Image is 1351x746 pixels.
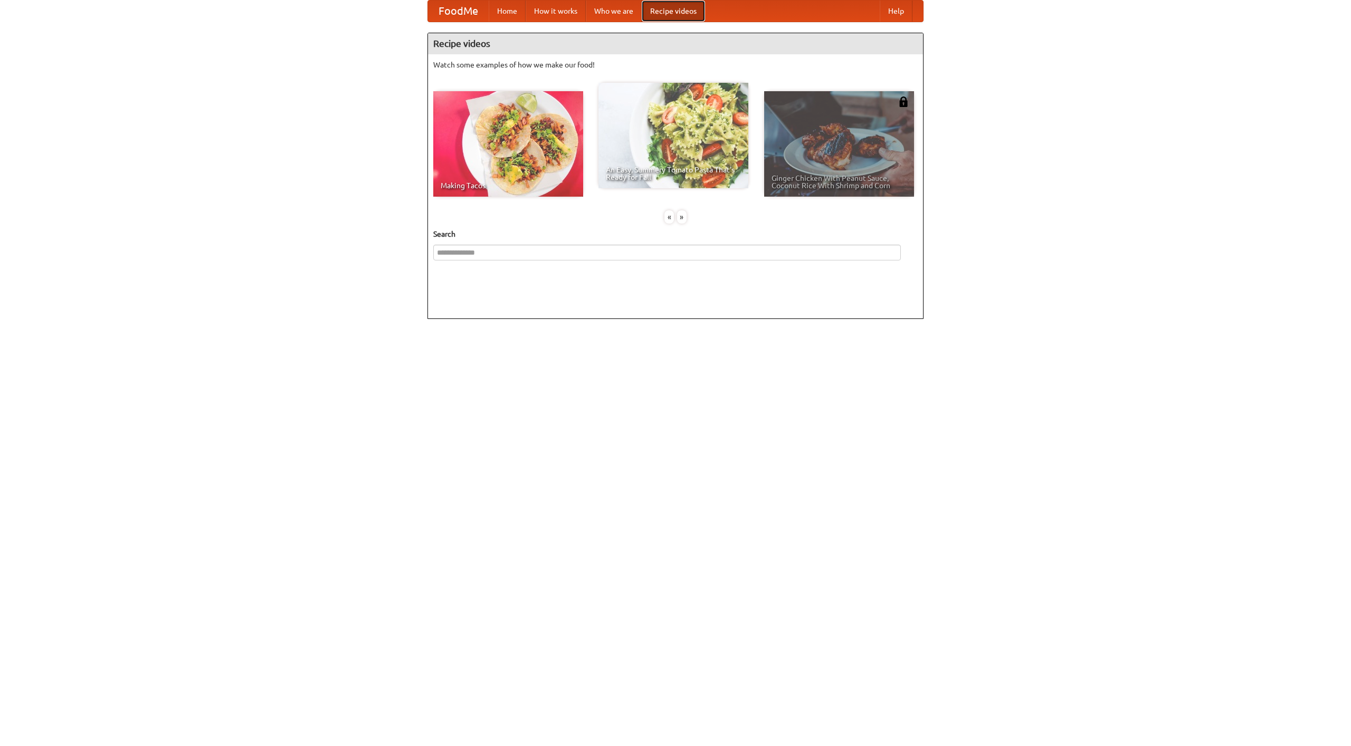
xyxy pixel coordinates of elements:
p: Watch some examples of how we make our food! [433,60,918,70]
a: Home [489,1,526,22]
div: « [664,210,674,224]
a: How it works [526,1,586,22]
a: Making Tacos [433,91,583,197]
span: An Easy, Summery Tomato Pasta That's Ready for Fall [606,166,741,181]
a: FoodMe [428,1,489,22]
a: An Easy, Summery Tomato Pasta That's Ready for Fall [598,83,748,188]
a: Recipe videos [642,1,705,22]
a: Help [880,1,912,22]
h5: Search [433,229,918,239]
span: Making Tacos [441,182,576,189]
h4: Recipe videos [428,33,923,54]
div: » [677,210,687,224]
img: 483408.png [898,96,909,107]
a: Who we are [586,1,642,22]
